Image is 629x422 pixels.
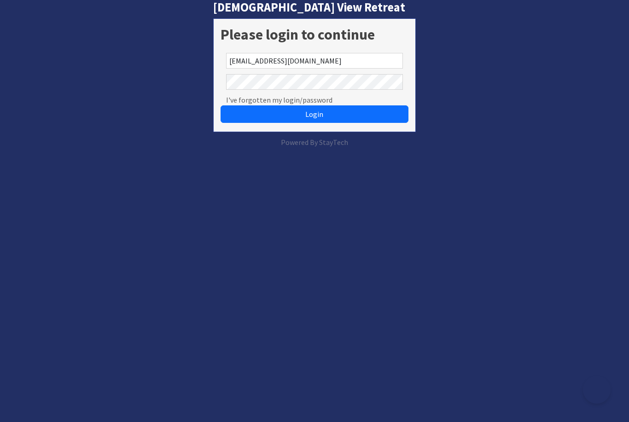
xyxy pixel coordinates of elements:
input: Email [226,53,402,69]
button: Login [221,105,408,123]
iframe: Toggle Customer Support [583,376,611,404]
span: Login [305,110,323,119]
p: Powered By StayTech [213,137,415,148]
h1: Please login to continue [221,26,408,43]
a: I've forgotten my login/password [226,94,332,105]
